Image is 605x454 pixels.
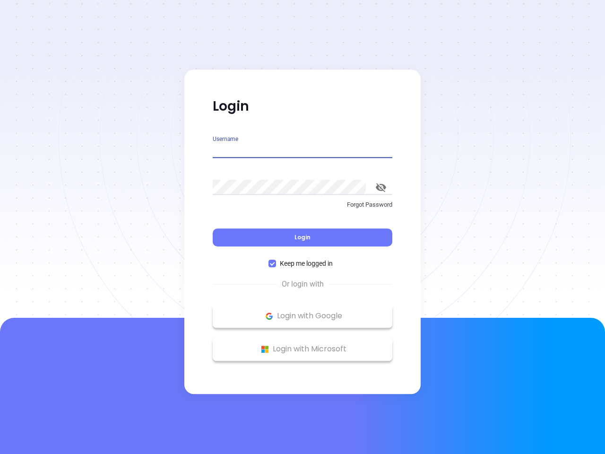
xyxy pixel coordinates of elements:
[277,279,328,290] span: Or login with
[213,304,392,328] button: Google Logo Login with Google
[213,200,392,210] p: Forgot Password
[213,337,392,361] button: Microsoft Logo Login with Microsoft
[370,176,392,199] button: toggle password visibility
[213,98,392,115] p: Login
[213,200,392,217] a: Forgot Password
[259,343,271,355] img: Microsoft Logo
[213,136,238,142] label: Username
[213,228,392,246] button: Login
[294,233,311,241] span: Login
[217,309,388,323] p: Login with Google
[276,258,337,269] span: Keep me logged in
[263,310,275,322] img: Google Logo
[217,342,388,356] p: Login with Microsoft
